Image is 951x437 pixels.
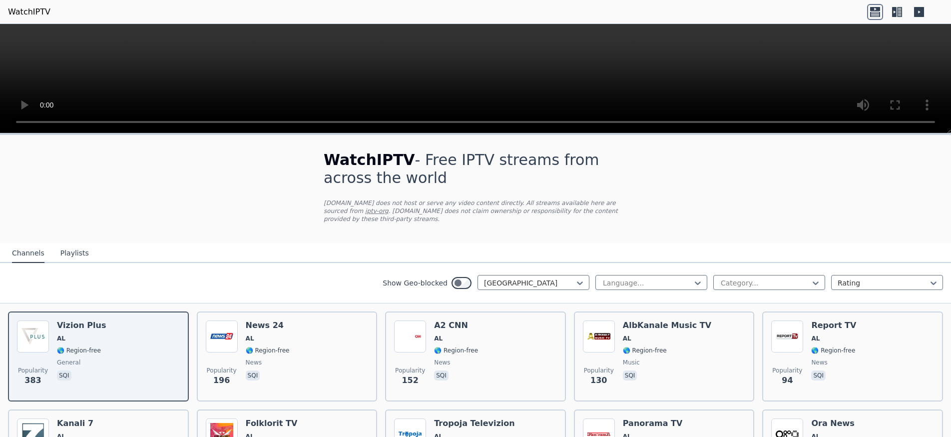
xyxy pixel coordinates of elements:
span: 🌎 Region-free [246,346,290,354]
span: Popularity [584,366,614,374]
p: sqi [623,370,637,380]
span: general [57,358,80,366]
img: Vizion Plus [17,320,49,352]
h6: A2 CNN [434,320,478,330]
span: AL [811,334,820,342]
span: AL [57,334,65,342]
span: 130 [590,374,607,386]
span: 🌎 Region-free [623,346,667,354]
a: iptv-org [365,207,389,214]
h6: AlbKanale Music TV [623,320,711,330]
h6: Panorama TV [623,418,683,428]
a: WatchIPTV [8,6,50,18]
button: Channels [12,244,44,263]
span: 383 [24,374,41,386]
img: News 24 [206,320,238,352]
img: Report TV [771,320,803,352]
h6: Vizion Plus [57,320,106,330]
span: Popularity [207,366,237,374]
img: A2 CNN [394,320,426,352]
span: news [434,358,450,366]
h6: News 24 [246,320,290,330]
label: Show Geo-blocked [383,278,448,288]
span: 🌎 Region-free [811,346,855,354]
h6: Tropoja Televizion [434,418,514,428]
h1: - Free IPTV streams from across the world [324,151,627,187]
span: 🌎 Region-free [57,346,101,354]
p: [DOMAIN_NAME] does not host or serve any video content directly. All streams available here are s... [324,199,627,223]
span: WatchIPTV [324,151,415,168]
h6: Ora News [811,418,855,428]
h6: Report TV [811,320,856,330]
span: music [623,358,640,366]
p: sqi [246,370,260,380]
span: news [246,358,262,366]
span: 🌎 Region-free [434,346,478,354]
button: Playlists [60,244,89,263]
span: 94 [782,374,793,386]
span: AL [434,334,443,342]
span: news [811,358,827,366]
img: AlbKanale Music TV [583,320,615,352]
span: 196 [213,374,230,386]
h6: Folklorit TV [246,418,298,428]
p: sqi [811,370,826,380]
h6: Kanali 7 [57,418,101,428]
span: 152 [402,374,418,386]
p: sqi [434,370,449,380]
span: AL [623,334,631,342]
span: Popularity [395,366,425,374]
span: AL [246,334,254,342]
span: Popularity [772,366,802,374]
p: sqi [57,370,71,380]
span: Popularity [18,366,48,374]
